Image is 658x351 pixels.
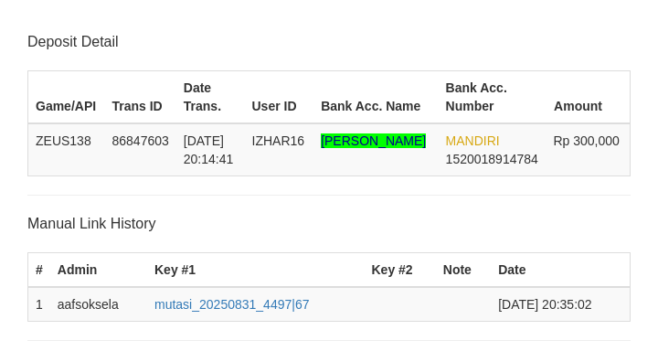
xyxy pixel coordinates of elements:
td: 86847603 [104,123,175,176]
th: Amount [546,70,630,123]
span: Copy 1520018914784 to clipboard [446,152,538,166]
th: Trans ID [104,70,175,123]
th: Game/API [28,70,105,123]
p: Deposit Detail [27,32,631,52]
a: mutasi_20250831_4497|67 [154,297,309,312]
th: Date Trans. [176,70,245,123]
th: Note [436,253,491,288]
span: MANDIRI [446,133,500,148]
p: Manual Link History [27,214,631,234]
th: Key #2 [364,253,435,288]
th: Bank Acc. Number [439,70,547,123]
td: 1 [28,287,50,322]
span: Nama rekening >18 huruf, harap diedit [321,133,426,148]
th: Bank Acc. Name [313,70,438,123]
span: [DATE] 20:14:41 [184,133,234,166]
td: [DATE] 20:35:02 [491,287,630,322]
th: User ID [245,70,314,123]
td: aafsoksela [50,287,147,322]
th: Date [491,253,630,288]
span: Rp 300,000 [553,133,619,148]
td: ZEUS138 [28,123,105,176]
th: Admin [50,253,147,288]
th: # [28,253,50,288]
span: IZHAR16 [252,133,305,148]
th: Key #1 [147,253,364,288]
